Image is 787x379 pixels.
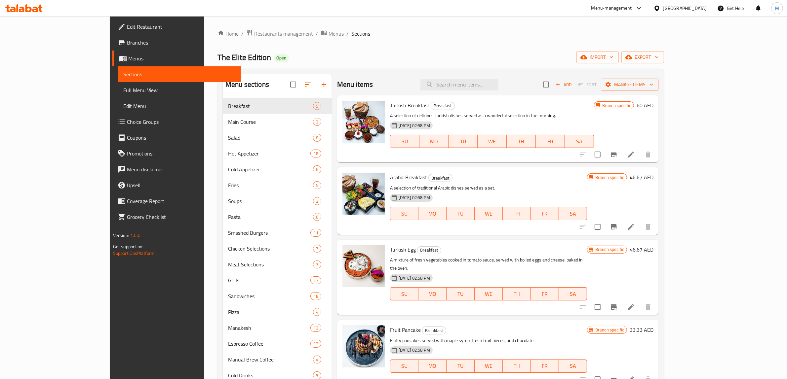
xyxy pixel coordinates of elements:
div: Smashed Burgers11 [223,225,332,241]
div: items [313,213,321,221]
span: 18 [311,293,321,299]
span: Breakfast [422,327,446,334]
div: items [313,356,321,363]
span: Cold Appetizer [228,165,313,173]
span: [DATE] 02:58 PM [396,194,433,201]
span: Coverage Report [127,197,236,205]
button: TH [503,287,531,300]
h6: 46.67 AED [630,173,653,182]
span: Meat Selections [228,260,313,268]
span: Upsell [127,181,236,189]
div: Fries5 [223,177,332,193]
div: Manual Brew Coffee4 [223,352,332,367]
span: 12 [311,325,321,331]
div: Manakesh [228,324,310,332]
span: Promotions [127,150,236,157]
span: Salad [228,134,313,142]
div: items [310,292,321,300]
div: Salad8 [223,130,332,146]
h6: 60 AED [637,101,653,110]
li: / [241,30,244,38]
a: Support.OpsPlatform [113,249,155,258]
span: Sections [123,70,236,78]
span: Add item [553,80,574,90]
div: Pasta8 [223,209,332,225]
div: items [313,134,321,142]
button: export [621,51,664,63]
span: Manage items [606,81,653,89]
span: Menus [329,30,344,38]
span: Branch specific [593,327,627,333]
div: Main Course [228,118,313,126]
p: Fluffy pancakes served with maple syrup, fresh fruit pieces, and chocolate. [390,336,587,345]
span: FR [538,137,562,146]
span: 5 [313,182,321,189]
img: Fruit Pancake [342,325,385,367]
span: [DATE] 02:58 PM [396,275,433,281]
span: SA [568,137,591,146]
span: Turkish Breakfast [390,100,429,110]
button: Add section [316,77,332,92]
button: SA [559,360,587,373]
span: import [582,53,613,61]
span: Sort sections [300,77,316,92]
div: Breakfast [431,102,455,110]
span: SA [562,289,584,299]
button: MO [418,287,447,300]
span: Smashed Burgers [228,229,310,237]
a: Full Menu View [118,82,241,98]
button: WE [475,360,503,373]
span: TU [449,289,472,299]
div: items [313,197,321,205]
span: SU [393,137,417,146]
span: Grocery Checklist [127,213,236,221]
button: MO [418,360,447,373]
button: TU [447,360,475,373]
span: Branches [127,39,236,47]
button: TH [503,207,531,220]
div: items [313,245,321,253]
div: Chicken Selections7 [223,241,332,257]
button: Branch-specific-item [606,219,622,235]
button: SU [390,135,419,148]
span: TH [505,361,528,371]
span: FR [533,361,556,371]
button: WE [475,207,503,220]
div: Menu-management [591,4,632,12]
span: 11 [311,230,321,236]
a: Edit menu item [627,151,635,158]
button: SA [559,287,587,300]
button: SA [565,135,594,148]
span: 3 [313,261,321,268]
button: SU [390,287,418,300]
span: Breakfast [429,174,452,182]
span: Espresso Coffee [228,340,310,348]
button: TU [447,287,475,300]
div: Hot Appetizer [228,150,310,157]
button: TH [503,360,531,373]
span: 4 [313,357,321,363]
div: Soups2 [223,193,332,209]
div: items [313,102,321,110]
img: Arabic Breakfast [342,173,385,215]
span: Coupons [127,134,236,142]
span: export [627,53,659,61]
span: FR [533,289,556,299]
span: Full Menu View [123,86,236,94]
div: Pizza4 [223,304,332,320]
button: SU [390,360,418,373]
div: Main Course3 [223,114,332,130]
span: SU [393,361,416,371]
div: items [310,229,321,237]
span: Pizza [228,308,313,316]
span: 27 [311,277,321,284]
div: Open [274,54,289,62]
button: SA [559,207,587,220]
button: Manage items [601,79,659,91]
span: Select to update [591,220,605,234]
li: / [316,30,318,38]
button: FR [536,135,565,148]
